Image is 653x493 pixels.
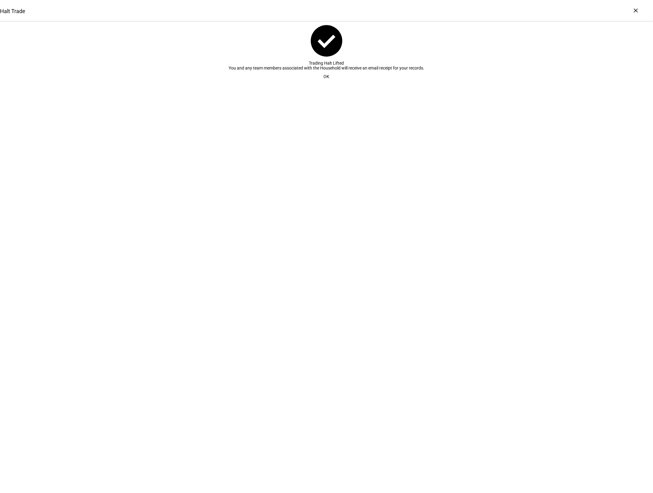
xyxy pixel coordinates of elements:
[324,70,330,83] span: OK
[316,70,337,83] button: OK
[308,22,345,60] mat-icon: check_circle
[631,5,641,15] div: ×
[229,61,424,66] div: Trading Halt Lifted
[229,66,424,70] div: You and any team members associated with the Household will receive an email receipt for your rec...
